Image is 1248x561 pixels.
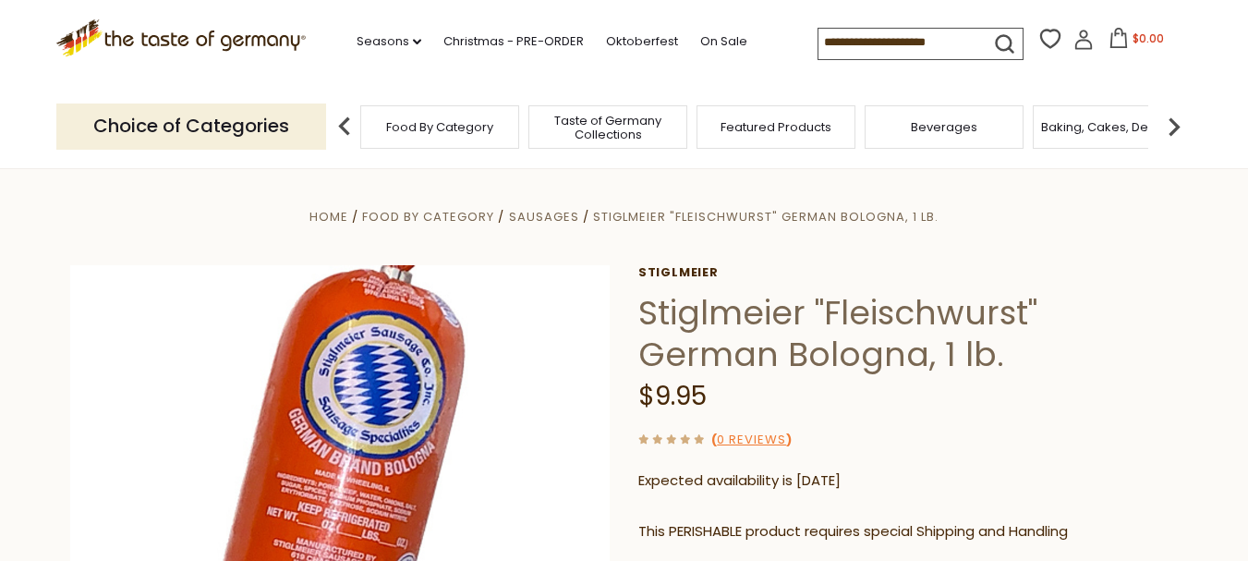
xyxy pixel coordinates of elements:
img: next arrow [1156,108,1193,145]
a: Home [309,208,348,226]
a: Stiglmeier [638,265,1179,280]
a: On Sale [700,31,747,52]
p: Expected availability is [DATE] [638,470,1179,493]
img: previous arrow [326,108,363,145]
span: $0.00 [1133,30,1164,46]
span: ( ) [711,431,792,448]
a: 0 Reviews [717,431,786,450]
p: Choice of Categories [56,104,326,149]
a: Featured Products [721,120,831,134]
h1: Stiglmeier "Fleischwurst" German Bologna, 1 lb. [638,292,1179,375]
a: Seasons [357,31,421,52]
span: $9.95 [638,378,707,414]
a: Baking, Cakes, Desserts [1041,120,1184,134]
button: $0.00 [1097,28,1176,55]
a: Food By Category [362,208,494,226]
p: This PERISHABLE product requires special Shipping and Handling [638,520,1179,543]
a: Beverages [911,120,977,134]
a: Sausages [509,208,579,226]
a: Stiglmeier "Fleischwurst" German Bologna, 1 lb. [593,208,939,226]
a: Food By Category [386,120,493,134]
a: Christmas - PRE-ORDER [443,31,584,52]
a: Oktoberfest [606,31,678,52]
a: Taste of Germany Collections [534,114,682,141]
